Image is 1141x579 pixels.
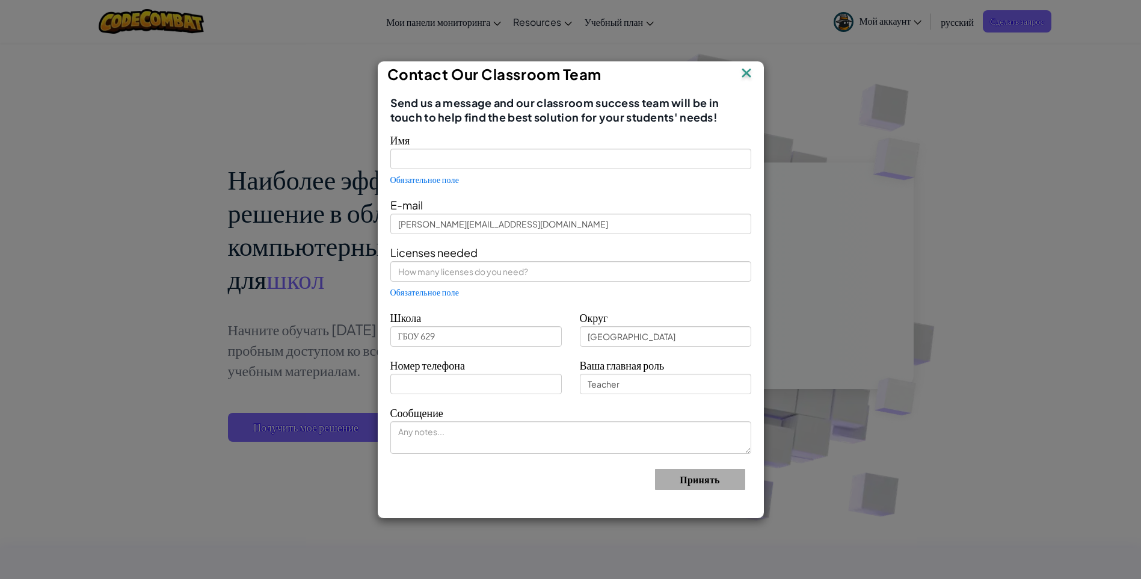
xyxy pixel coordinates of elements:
span: Школа [390,311,422,324]
span: Имя [390,133,410,147]
input: How many licenses do you need? [390,261,751,282]
span: Обязательное поле [390,175,460,184]
span: Contact Our Classroom Team [387,65,602,83]
button: Принять [655,469,745,490]
span: Licenses needed [390,246,478,259]
span: E-mail [390,198,423,212]
span: Обязательное поле [390,287,460,297]
span: Сообщение [390,406,443,420]
span: Send us a message and our classroom success team will be in touch to help find the best solution ... [390,96,751,125]
span: Округ [580,311,608,324]
img: IconClose.svg [739,65,754,83]
input: Teacher, Principal, etc. [580,374,751,394]
span: Номер телефона [390,358,465,372]
span: Ваша главная роль [580,358,665,372]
